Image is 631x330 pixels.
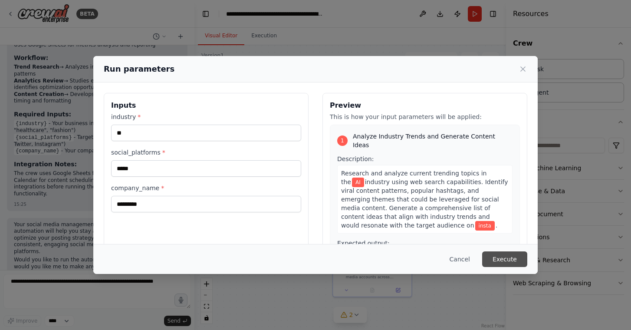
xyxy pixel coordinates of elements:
[337,135,348,146] div: 1
[111,100,301,111] h3: Inputs
[111,112,301,121] label: industry
[352,178,364,187] span: Variable: industry
[353,132,513,149] span: Analyze Industry Trends and Generate Content Ideas
[341,170,486,185] span: Research and analyze current trending topics in the
[104,63,174,75] h2: Run parameters
[443,251,477,267] button: Cancel
[337,240,390,247] span: Expected output:
[475,221,495,231] span: Variable: social_platforms
[496,222,497,229] span: .
[111,148,301,157] label: social_platforms
[330,112,520,121] p: This is how your input parameters will be applied:
[111,184,301,192] label: company_name
[330,100,520,111] h3: Preview
[482,251,527,267] button: Execute
[337,155,374,162] span: Description:
[341,178,508,229] span: industry using web search capabilities. Identify viral content patterns, popular hashtags, and em...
